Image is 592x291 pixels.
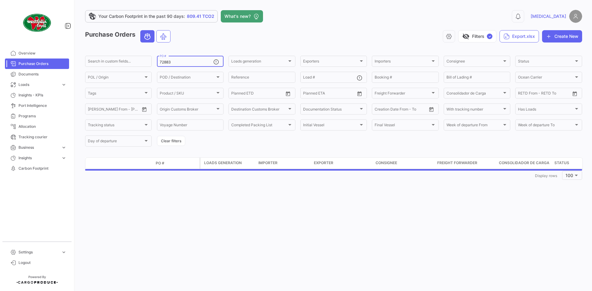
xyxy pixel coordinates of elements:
[446,124,502,128] span: Week of departure From
[446,92,502,96] span: Consolidador de Carga
[88,92,143,96] span: Tags
[18,103,67,108] span: Port Intelligence
[18,145,59,150] span: Business
[5,69,69,79] a: Documents
[258,160,277,166] span: Importer
[156,160,164,166] span: PO #
[160,108,215,112] span: Origin Customs Broker
[5,132,69,142] a: Tracking courier
[231,60,287,64] span: Loads generation
[88,140,143,144] span: Day of departure
[5,111,69,121] a: Programs
[303,108,359,112] span: Documentation Status
[231,92,240,96] input: From
[375,124,430,128] span: Final Vessel
[535,173,557,178] span: Display rows
[487,34,492,39] span: ✓
[18,134,67,140] span: Tracking courier
[446,60,502,64] span: Consignee
[85,10,218,22] a: Your Carbon Footprint in the past 90 days:809.41 TCO2
[244,92,269,96] input: To
[554,160,569,166] span: Status
[140,105,149,114] button: Open calendar
[303,124,359,128] span: Initial Vessel
[283,89,293,98] button: Open calendar
[355,89,364,98] button: Open calendar
[496,158,552,169] datatable-header-cell: Consolidador de Carga
[18,260,67,265] span: Logout
[462,33,470,40] span: visibility_off
[518,92,527,96] input: From
[388,108,412,112] input: To
[518,76,573,80] span: Ocean Carrier
[18,249,59,255] span: Settings
[187,13,214,19] span: 809.41 TCO2
[18,166,67,171] span: Carbon Footprint
[565,173,573,178] span: 100
[518,124,573,128] span: Week of departure To
[5,59,69,69] a: Purchase Orders
[499,160,549,166] span: Consolidador de Carga
[518,60,573,64] span: Status
[88,108,97,112] input: From
[446,108,502,112] span: With tracking number
[542,30,582,42] button: Create New
[160,92,215,96] span: Product / SKU
[61,82,67,87] span: expand_more
[141,30,154,42] button: Ocean
[18,51,67,56] span: Overview
[5,90,69,100] a: Insights - KPIs
[311,158,373,169] datatable-header-cell: Exporter
[231,124,287,128] span: Completed Packing List
[518,108,573,112] span: Has Loads
[375,60,430,64] span: Importers
[531,92,556,96] input: To
[18,71,67,77] span: Documents
[458,30,496,42] button: visibility_offFilters✓
[157,136,185,146] button: Clear filters
[224,13,251,19] span: What's new?
[303,92,312,96] input: From
[256,158,311,169] datatable-header-cell: Importer
[18,61,67,67] span: Purchase Orders
[375,92,430,96] span: Freight Forwarder
[531,13,566,19] span: [MEDICAL_DATA]
[570,89,579,98] button: Open calendar
[61,145,67,150] span: expand_more
[5,100,69,111] a: Port Intelligence
[200,158,256,169] datatable-header-cell: Loads generation
[204,160,242,166] span: Loads generation
[18,124,67,129] span: Allocation
[18,155,59,161] span: Insights
[316,92,341,96] input: To
[160,76,215,80] span: POD / Destination
[303,60,359,64] span: Exporters
[499,30,539,42] button: Export.xlsx
[98,161,113,166] datatable-header-cell: Transport mode
[435,158,496,169] datatable-header-cell: Freight Forwarder
[153,158,199,168] datatable-header-cell: PO #
[61,155,67,161] span: expand_more
[85,30,172,42] h3: Purchase Orders
[88,76,143,80] span: POL / Origin
[18,113,67,119] span: Programs
[5,121,69,132] a: Allocation
[314,160,333,166] span: Exporter
[375,108,383,112] input: From
[5,48,69,59] a: Overview
[101,108,125,112] input: To
[437,160,477,166] span: Freight Forwarder
[231,108,287,112] span: Destination Customs Broker
[18,92,67,98] span: Insights - KPIs
[376,160,397,166] span: Consignee
[22,7,52,38] img: client-50.png
[221,10,263,22] button: What's new?
[373,158,435,169] datatable-header-cell: Consignee
[5,163,69,174] a: Carbon Footprint
[18,82,59,87] span: Loads
[61,249,67,255] span: expand_more
[113,161,153,166] datatable-header-cell: Doc. Status
[157,30,170,42] button: Air
[427,105,436,114] button: Open calendar
[98,13,185,19] span: Your Carbon Footprint in the past 90 days:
